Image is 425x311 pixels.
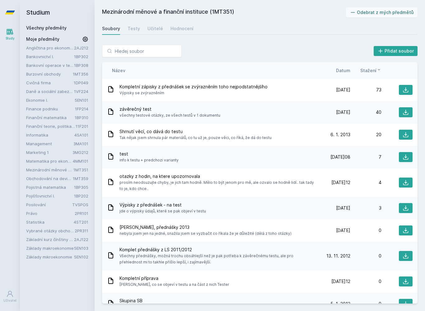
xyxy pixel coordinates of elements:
a: 5EN101 [75,98,88,103]
div: 3 [350,205,381,211]
span: [DATE] [336,109,350,115]
a: 1BP302 [74,54,88,59]
a: 1FP214 [75,106,88,111]
a: Základy makroekonomie [26,245,74,251]
a: TVSPOS [72,202,88,207]
span: [DATE]08 [330,154,350,160]
a: 2PR101 [75,211,88,216]
a: Cvičná firma [26,80,74,86]
a: 1MT359 [73,176,88,181]
div: 0 [350,278,381,285]
div: 20 [350,132,381,138]
h2: Mezinárodní měnové a finanční instituce (1MT351) [102,7,346,17]
a: Učitelé [147,22,163,35]
a: 11F201 [76,124,88,129]
a: Statistika [26,219,74,225]
a: Uživatel [1,287,19,306]
a: Bankovnictví I. [26,53,74,60]
span: Tak nějak jsem shrnula pár materiálů, co tu už je, pouze věci, co říká, že dá do testu [119,135,272,141]
a: Finance podniku [26,106,75,112]
span: test [119,151,179,157]
span: info k testu + predchozi varianty [119,157,179,163]
div: 0 [350,253,381,259]
a: 5EN103 [74,246,88,251]
a: Mezinárodní měnové a finanční instituce [26,167,73,173]
a: Finanční teorie, politika a instituce [26,123,76,129]
span: Výpisky z přednášek - na test [119,202,206,208]
a: 3MG212 [72,150,88,155]
span: Stažení [360,67,376,74]
div: 7 [350,154,381,160]
div: 0 [350,301,381,307]
span: Skupina SB [119,298,211,304]
span: [DATE] [336,87,350,93]
button: Stažení [360,67,381,74]
span: Kompletní zápisky z přednášek se zvýrazněním toho nejpodstatnějšího [119,84,268,90]
a: Study [1,25,19,44]
span: Všechny přednášky, možná trochu obsáhlejší než je pak potřeba k závěrečnému testu, ale pro přehle... [119,253,317,265]
a: Matematika pro ekonomy [26,158,73,164]
button: Název [112,67,125,74]
a: 1MT356 [73,72,88,77]
span: Výpisky se zvýrazněním [119,90,268,96]
a: Základy mikroekonomie [26,254,74,260]
a: 1BP202 [74,193,88,198]
a: Všechny předměty [26,25,67,30]
span: [PERSON_NAME], přednášky 2013 [119,224,292,230]
a: Testy [128,22,140,35]
span: [DATE]12 [331,278,350,285]
a: 2PR311 [75,228,88,233]
button: Datum [336,67,350,74]
span: otazky z hodin, na ktere upozornovala [119,173,317,179]
a: Informatika [26,132,74,138]
div: 73 [350,87,381,93]
a: Burzovní obchody [26,71,73,77]
span: 5. 1. 2012 [330,301,350,307]
a: Základní kurz čínštiny B (A1) [26,236,74,243]
div: Hodnocení [170,26,194,32]
a: 1DP049 [74,80,88,85]
span: Kompletní příprava [119,275,229,281]
div: 0 [350,227,381,234]
span: 13. 11. 2012 [326,253,350,259]
button: Přidat soubor [374,46,418,56]
a: Právo [26,210,75,216]
a: Hodnocení [170,22,194,35]
a: Daně a sociální zabezpečení [26,88,74,95]
div: 40 [350,109,381,115]
span: prosím neodsuzujte chyby, je jich tam hodně. Mělo to být jenom pro mě, ale ozvalo se hodně lidí..... [119,179,317,192]
span: všechny testové otázky, ze všech testů v 1 dokumentu [119,112,220,118]
a: 3MA101 [73,141,88,146]
a: Vybrané otázky obchodního práva [26,228,75,234]
div: Soubory [102,26,120,32]
div: Study [6,36,15,41]
div: Učitelé [147,26,163,32]
a: 1BP310 [75,115,88,120]
span: jde o výpisky údajů, které se pak objeví v testu [119,208,206,214]
a: Pojišťovnictví I. [26,193,74,199]
a: 4ST201 [74,220,88,225]
span: Komplet přednášky z LS 2011/2012 [119,247,317,253]
span: 6. 1. 2013 [330,132,350,138]
a: 1MT351 [73,167,88,172]
a: 1BP308 [74,63,88,68]
div: 4 [350,179,381,186]
a: 1BP305 [74,185,88,190]
a: 4MM101 [73,159,88,164]
div: Uživatel [3,298,16,303]
a: Soubory [102,22,120,35]
a: Finanční matematika [26,114,75,121]
button: Odebrat z mých předmětů [346,7,418,17]
span: [DATE] [336,227,350,234]
a: Pojistná matematika [26,184,74,190]
a: 2AJ122 [74,237,88,242]
a: Marketing 1 [26,149,72,155]
a: Posilování [26,202,72,208]
div: Testy [128,26,140,32]
span: [PERSON_NAME], co se objeví v testu a na část z nich Tester [119,281,229,288]
a: 1VF224 [74,89,88,94]
a: Management [26,141,73,147]
a: Ekonomie I. [26,97,75,103]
